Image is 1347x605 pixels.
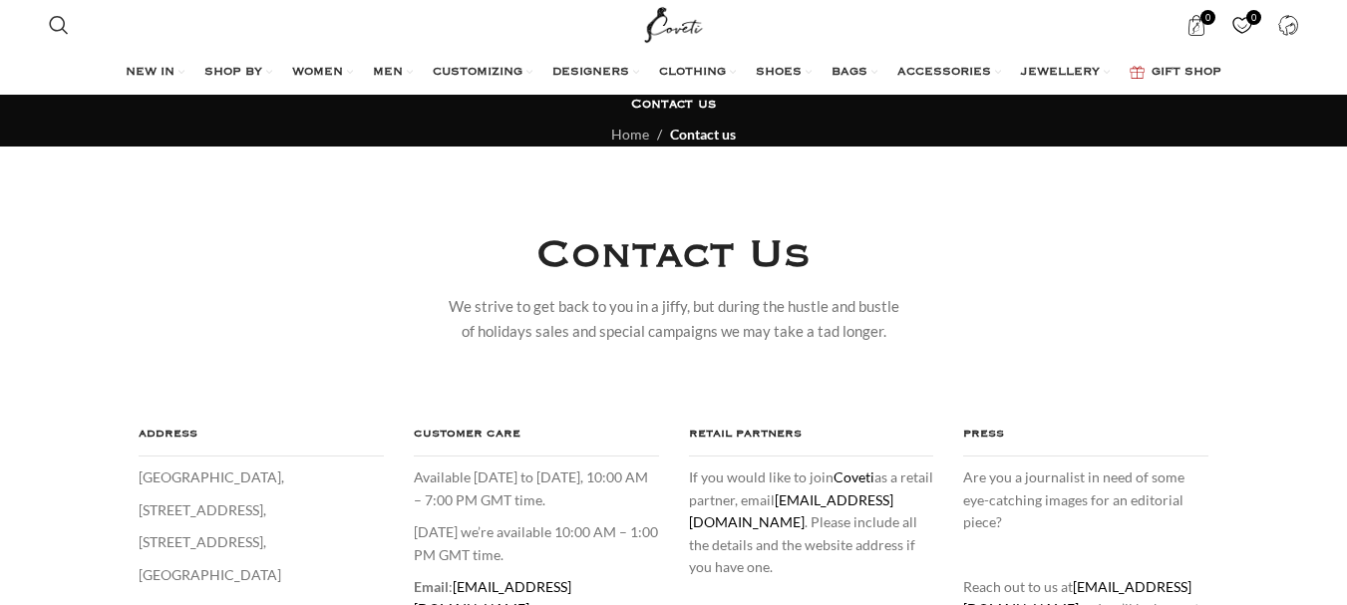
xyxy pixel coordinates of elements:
span: ACCESSORIES [897,65,991,81]
a: 0 [1221,5,1262,45]
span: WOMEN [292,65,343,81]
a: JEWELLERY [1021,53,1110,93]
h1: Contact us [631,96,716,114]
p: Are you a journalist in need of some eye-catching images for an editorial piece? [963,466,1208,533]
div: Main navigation [39,53,1308,93]
a: 0 [1176,5,1216,45]
a: CUSTOMIZING [433,53,532,93]
a: [EMAIL_ADDRESS][DOMAIN_NAME] [689,491,893,530]
span: 0 [1246,10,1261,25]
a: NEW IN [126,53,184,93]
div: My Wishlist [1221,5,1262,45]
span: JEWELLERY [1021,65,1100,81]
a: MEN [373,53,413,93]
h4: RETAIL PARTNERS [689,424,934,456]
h4: PRESS [963,424,1208,456]
span: MEN [373,65,403,81]
p: [STREET_ADDRESS], [139,531,384,553]
span: GIFT SHOP [1152,65,1221,81]
div: We strive to get back to you in a jiffy, but during the hustle and bustle of holidays sales and s... [447,294,900,344]
a: Home [611,126,649,143]
span: Contact us [670,126,736,143]
a: BAGS [832,53,877,93]
img: GiftBag [1130,66,1145,79]
a: DESIGNERS [552,53,639,93]
span: SHOES [756,65,802,81]
a: Site logo [640,15,707,32]
span: SHOP BY [204,65,262,81]
strong: Email [414,578,449,595]
p: Available [DATE] to [DATE], 10:00 AM – 7:00 PM GMT time. [414,466,659,511]
a: WOMEN [292,53,353,93]
h4: Contact Us [536,226,811,284]
a: SHOP BY [204,53,272,93]
a: Coveti [834,468,874,485]
a: Search [39,5,79,45]
span: DESIGNERS [552,65,629,81]
p: If you would like to join as a retail partner, email . Please include all the details and the web... [689,466,934,578]
span: CUSTOMIZING [433,65,522,81]
a: ACCESSORIES [897,53,1001,93]
p: [GEOGRAPHIC_DATA], [139,466,384,488]
p: [GEOGRAPHIC_DATA] [139,564,384,586]
span: NEW IN [126,65,174,81]
span: BAGS [832,65,867,81]
h4: ADDRESS [139,424,384,456]
a: GIFT SHOP [1130,53,1221,93]
span: 0 [1200,10,1215,25]
span: CLOTHING [659,65,726,81]
a: SHOES [756,53,812,93]
h4: CUSTOMER CARE [414,424,659,456]
p: [DATE] we’re available 10:00 AM – 1:00 PM GMT time. [414,521,659,566]
a: CLOTHING [659,53,736,93]
p: [STREET_ADDRESS], [139,499,384,521]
